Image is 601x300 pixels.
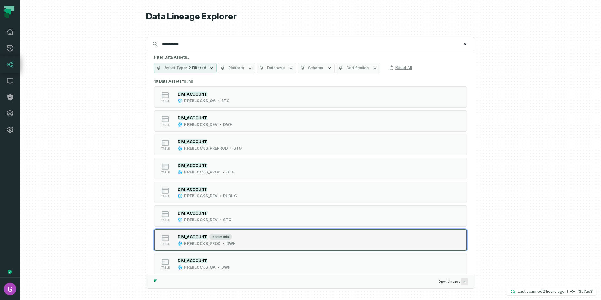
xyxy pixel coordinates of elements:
button: tableFIREBLOCKS_PREPRODSTG [154,134,467,155]
div: PUBLIC [223,194,237,199]
div: STG [234,146,242,151]
span: Open Lineage [439,278,468,285]
span: 2 Filtered [188,65,206,70]
button: Platform [218,63,255,73]
span: table [161,147,170,150]
div: FIREBLOCKS_QA [184,98,216,103]
h4: f3c7ac3 [578,290,593,293]
span: Certification [346,65,369,70]
button: Schema [298,63,335,73]
button: tableFIREBLOCKS_DEVDWH [154,110,467,132]
button: Clear search query [462,41,468,47]
span: incremental [209,233,232,240]
mark: DIM_ACCOUNT [178,116,207,120]
button: tableincrementalFIREBLOCKS_PRODDWH [154,229,467,251]
button: tableFIREBLOCKS_QASTG [154,86,467,108]
h1: Data Lineage Explorer [146,11,475,22]
span: table [161,100,170,103]
span: Platform [228,65,244,70]
div: FIREBLOCKS_PREPROD [184,146,228,151]
span: Schema [308,65,323,70]
span: table [161,195,170,198]
button: Reset All [387,63,414,73]
div: DWH [221,265,231,270]
mark: DIM_ACCOUNT [178,258,207,263]
div: FIREBLOCKS_QA [184,265,216,270]
button: Database [257,63,296,73]
button: tableFIREBLOCKS_DEVPUBLIC [154,182,467,203]
div: FIREBLOCKS_PROD [184,170,221,175]
div: FIREBLOCKS_DEV [184,122,218,127]
div: STG [221,98,229,103]
div: FIREBLOCKS_PROD [184,241,221,246]
mark: DIM_ACCOUNT [178,163,207,168]
div: FIREBLOCKS_DEV [184,194,218,199]
mark: DIM_ACCOUNT [178,235,207,239]
button: Certification [336,63,380,73]
div: DWH [226,241,236,246]
img: avatar of Guy Abramov [4,283,16,295]
button: Asset Type2 Filtered [154,63,217,73]
mark: DIM_ACCOUNT [178,92,207,96]
button: tableFIREBLOCKS_PRODSTG [154,158,467,179]
span: table [161,171,170,174]
div: Tooltip anchor [7,269,13,275]
h5: Filter Data Assets... [154,55,467,60]
span: Press ↵ to add a new Data Asset to the graph [461,278,468,285]
span: table [161,266,170,269]
relative-time: Sep 18, 2025, 9:39 AM GMT+3 [542,289,565,294]
mark: DIM_ACCOUNT [178,187,207,192]
p: Last scanned [518,288,565,295]
div: DWH [223,122,233,127]
button: tableFIREBLOCKS_DEVSTG [154,205,467,227]
mark: DIM_ACCOUNT [178,139,207,144]
span: Database [267,65,285,70]
span: Asset Type [164,65,187,70]
mark: DIM_ACCOUNT [178,211,207,215]
span: table [161,123,170,127]
div: STG [226,170,234,175]
span: table [161,219,170,222]
span: table [161,242,170,246]
button: Last scanned[DATE] 9:39:13 AMf3c7ac3 [506,288,596,295]
div: FIREBLOCKS_DEV [184,217,218,222]
div: Suggestions [146,77,475,275]
div: STG [223,217,231,222]
button: tableFIREBLOCKS_QADWH [154,253,467,274]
